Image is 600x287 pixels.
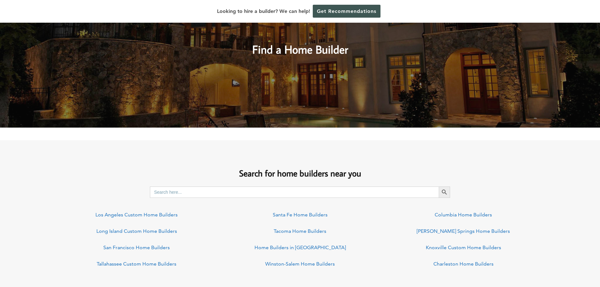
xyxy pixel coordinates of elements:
[103,244,170,250] a: San Francisco Home Builders
[273,212,328,218] a: Santa Fe Home Builders
[254,244,346,250] a: Home Builders in [GEOGRAPHIC_DATA]
[150,187,439,198] input: Search here...
[97,261,176,267] a: Tallahassee Custom Home Builders
[426,244,501,250] a: Knoxville Custom Home Builders
[274,228,326,234] a: Tacoma Home Builders
[417,228,510,234] a: [PERSON_NAME] Springs Home Builders
[166,30,434,58] h2: Find a Home Builder
[265,261,335,267] a: Winston-Salem Home Builders
[95,212,178,218] a: Los Angeles Custom Home Builders
[441,189,448,196] svg: Search
[96,228,177,234] a: Long Island Custom Home Builders
[435,212,492,218] a: Columbia Home Builders
[433,261,494,267] a: Charleston Home Builders
[569,255,592,279] iframe: Drift Widget Chat Controller
[313,5,380,18] a: Get Recommendations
